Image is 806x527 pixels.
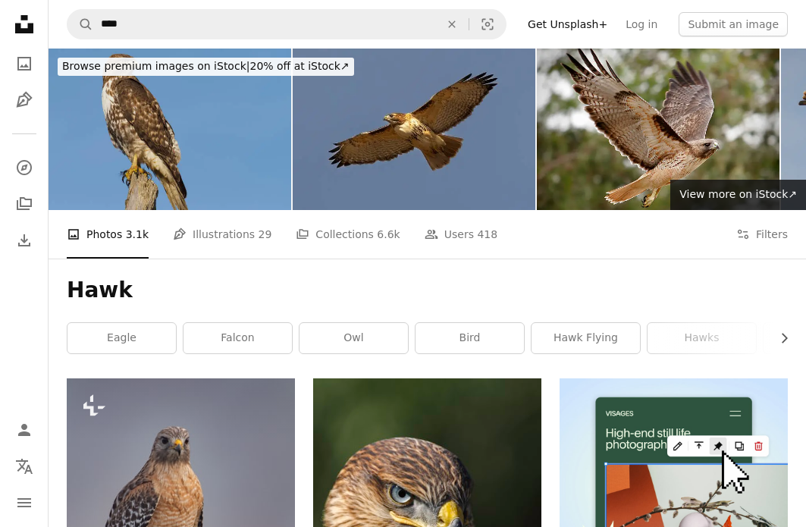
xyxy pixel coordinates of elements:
[173,210,271,259] a: Illustrations 29
[293,49,535,210] img: A Red-tailed hawk sails overhead while hunting
[49,49,363,85] a: Browse premium images on iStock|20% off at iStock↗
[670,180,806,210] a: View more on iStock↗
[435,10,469,39] button: Clear
[9,85,39,115] a: Illustrations
[770,323,788,353] button: scroll list to the right
[519,12,616,36] a: Get Unsplash+
[9,451,39,482] button: Language
[49,49,291,210] img: Immature Red-tailed Hawk Perched on Tree Snag Oregon Blue Sky
[377,226,400,243] span: 6.6k
[416,323,524,353] a: bird
[9,49,39,79] a: Photos
[58,58,354,76] div: 20% off at iStock ↗
[537,49,779,210] img: Phot of majestic hawk in flight
[425,210,497,259] a: Users 418
[679,188,797,200] span: View more on iStock ↗
[616,12,666,36] a: Log in
[9,189,39,219] a: Collections
[300,323,408,353] a: owl
[67,10,93,39] button: Search Unsplash
[67,323,176,353] a: eagle
[9,488,39,518] button: Menu
[9,415,39,445] a: Log in / Sign up
[9,225,39,256] a: Download History
[736,210,788,259] button: Filters
[532,323,640,353] a: hawk flying
[469,10,506,39] button: Visual search
[9,152,39,183] a: Explore
[679,12,788,36] button: Submit an image
[648,323,756,353] a: hawks
[259,226,272,243] span: 29
[296,210,400,259] a: Collections 6.6k
[62,60,249,72] span: Browse premium images on iStock |
[183,323,292,353] a: falcon
[477,226,497,243] span: 418
[67,9,506,39] form: Find visuals sitewide
[67,277,788,304] h1: Hawk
